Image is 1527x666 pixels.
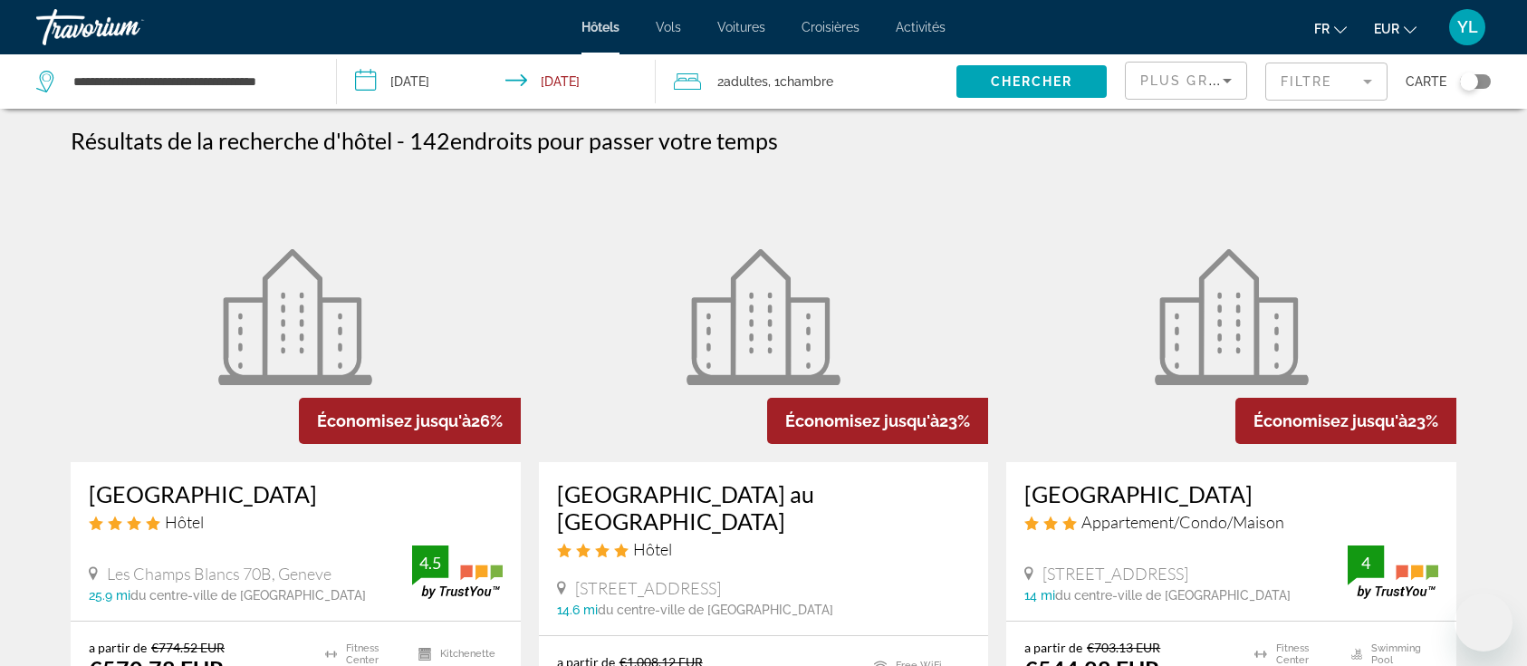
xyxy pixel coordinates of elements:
[130,588,366,603] span: du centre-ville de [GEOGRAPHIC_DATA]
[785,411,939,430] span: Économisez jusqu'à
[1140,73,1357,88] span: Plus grandes économies
[1087,640,1160,655] del: €703.13 EUR
[780,74,833,89] span: Chambre
[656,54,956,109] button: Travelers: 2 adults, 0 children
[1374,15,1417,42] button: Change currency
[1314,15,1347,42] button: Change language
[337,54,656,109] button: Check-in date: Oct 20, 2025 Check-out date: Oct 25, 2025
[581,20,619,34] a: Hôtels
[687,249,840,385] img: Hotel image
[956,65,1107,98] button: Chercher
[89,588,130,603] span: 25.9 mi
[409,127,778,154] h2: 142
[89,512,503,532] div: 4 star Hotel
[71,172,521,462] a: Hotel image
[575,578,721,598] span: [STREET_ADDRESS]
[1024,640,1082,655] span: a partir de
[896,20,946,34] a: Activités
[991,74,1073,89] span: Chercher
[317,411,471,430] span: Économisez jusqu'à
[539,172,989,462] a: Hotel image
[1457,18,1478,36] span: YL
[717,20,765,34] a: Voitures
[598,603,833,617] span: du centre-ville de [GEOGRAPHIC_DATA]
[1081,512,1284,532] span: Appartement/Condo/Maison
[412,545,503,599] img: trustyou-badge.svg
[1253,411,1407,430] span: Économisez jusqu'à
[450,127,778,154] span: endroits pour passer votre temps
[1406,69,1446,94] span: Carte
[397,127,405,154] span: -
[1444,8,1491,46] button: User Menu
[1314,22,1330,36] span: fr
[299,398,521,444] div: 26%
[107,564,331,584] span: Les Champs Blancs 70B, Geneve
[1042,564,1188,584] span: [STREET_ADDRESS]
[1348,545,1438,599] img: trustyou-badge.svg
[1024,512,1438,532] div: 3 star Apartment
[218,249,372,385] img: Hotel image
[557,603,598,617] span: 14.6 mi
[1348,552,1384,574] div: 4
[36,4,217,51] a: Travorium
[151,640,225,655] del: €774.52 EUR
[1024,588,1055,603] span: 14 mi
[1455,594,1513,652] iframe: Bouton de lancement de la fenêtre de messagerie
[802,20,860,34] a: Croisières
[412,552,448,574] div: 4.5
[1374,22,1399,36] span: EUR
[557,480,971,535] a: [GEOGRAPHIC_DATA] au [GEOGRAPHIC_DATA]
[724,74,768,89] span: Adultes
[717,69,768,94] span: 2
[89,640,147,655] span: a partir de
[1446,73,1491,90] button: Toggle map
[768,69,833,94] span: , 1
[1265,62,1388,101] button: Filter
[767,398,988,444] div: 23%
[165,512,204,532] span: Hôtel
[633,539,672,559] span: Hôtel
[1235,398,1456,444] div: 23%
[1155,249,1309,385] img: Hotel image
[1024,480,1438,507] a: [GEOGRAPHIC_DATA]
[656,20,681,34] a: Vols
[89,480,503,507] a: [GEOGRAPHIC_DATA]
[1140,70,1232,92] mat-select: Sort by
[1055,588,1291,603] span: du centre-ville de [GEOGRAPHIC_DATA]
[557,539,971,559] div: 4 star Hotel
[71,127,392,154] h1: Résultats de la recherche d'hôtel
[1006,172,1456,462] a: Hotel image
